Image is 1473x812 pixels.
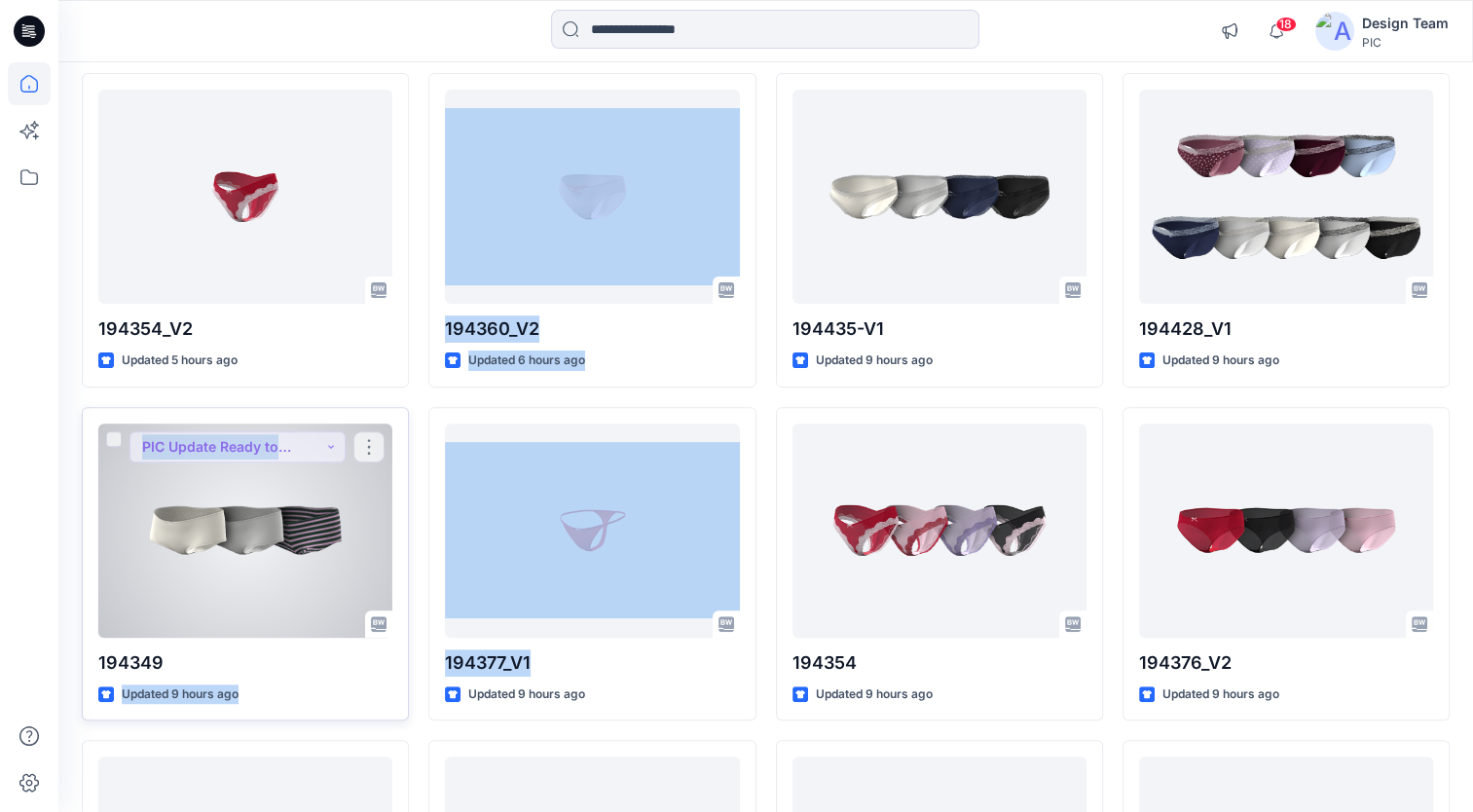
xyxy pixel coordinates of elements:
div: PIC [1362,35,1449,50]
p: Updated 9 hours ago [1162,351,1279,371]
p: 194360_V2 [445,315,739,343]
p: Updated 9 hours ago [122,684,239,705]
a: 194435-V1 [792,90,1086,304]
img: avatar [1315,12,1354,51]
a: 194360_V2 [445,90,739,304]
p: 194349 [98,649,392,677]
a: 194354 [792,424,1086,638]
a: 194377_V1 [445,424,739,638]
a: 194428_V1 [1139,90,1433,304]
p: 194435-V1 [792,315,1086,343]
p: Updated 9 hours ago [468,684,585,705]
a: 194376_V2 [1139,424,1433,638]
p: Updated 9 hours ago [816,351,933,371]
div: Design Team [1362,12,1449,35]
p: 194354_V2 [98,315,392,343]
p: Updated 9 hours ago [816,684,933,705]
p: Updated 9 hours ago [1162,684,1279,705]
p: 194428_V1 [1139,315,1433,343]
p: 194376_V2 [1139,649,1433,677]
span: 18 [1275,17,1297,32]
a: 194349 [98,424,392,638]
p: 194377_V1 [445,649,739,677]
p: Updated 6 hours ago [468,351,585,371]
a: 194354_V2 [98,90,392,304]
p: 194354 [792,649,1086,677]
p: Updated 5 hours ago [122,351,238,371]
